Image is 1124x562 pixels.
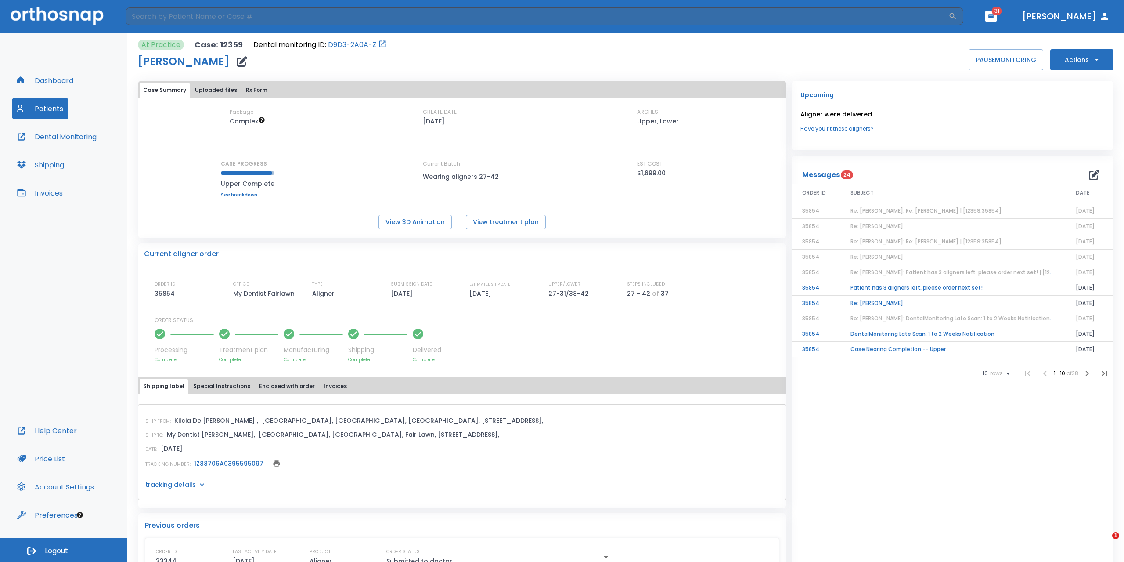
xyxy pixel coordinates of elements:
[12,98,68,119] button: Patients
[469,288,494,299] p: [DATE]
[792,280,840,296] td: 35854
[233,288,298,299] p: My Dentist Fairlawn
[167,429,255,440] p: My Dentist [PERSON_NAME],
[1065,280,1113,296] td: [DATE]
[141,40,180,50] p: At Practice
[230,117,265,126] span: Up to 50 Steps (100 aligners)
[12,126,102,147] a: Dental Monitoring
[627,288,650,299] p: 27 - 42
[1019,8,1113,24] button: [PERSON_NAME]
[800,90,1105,100] p: Upcoming
[802,315,819,322] span: 35854
[12,448,70,469] button: Price List
[145,417,171,425] p: SHIP FROM:
[1050,49,1113,70] button: Actions
[850,189,874,197] span: SUBJECT
[1065,342,1113,357] td: [DATE]
[423,116,445,127] p: [DATE]
[259,429,499,440] p: [GEOGRAPHIC_DATA], [GEOGRAPHIC_DATA], Fair Lawn, [STREET_ADDRESS],
[45,546,68,556] span: Logout
[469,280,510,288] p: ESTIMATED SHIP DATE
[140,379,785,394] div: tabs
[320,379,350,394] button: Invoices
[12,420,82,441] button: Help Center
[190,379,254,394] button: Special Instructions
[145,520,779,531] p: Previous orders
[627,280,665,288] p: STEPS INCLUDED
[802,170,840,180] p: Messages
[800,109,1105,120] p: Aligner were delivered
[145,460,191,468] p: TRACKING NUMBER:
[1076,268,1095,276] span: [DATE]
[992,7,1002,15] span: 31
[221,160,274,168] p: CASE PROGRESS
[983,370,988,377] span: 10
[145,480,196,489] p: tracking details
[253,40,326,50] p: Dental monitoring ID:
[156,548,177,556] p: ORDER ID
[1112,532,1119,539] span: 1
[161,443,183,454] p: [DATE]
[310,548,331,556] p: PRODUCT
[792,296,840,311] td: 35854
[221,192,274,198] a: See breakdown
[1076,222,1095,230] span: [DATE]
[233,548,277,556] p: LAST ACTIVITY DATE
[423,171,502,182] p: Wearing aligners 27-42
[312,288,338,299] p: Aligner
[548,280,580,288] p: UPPER/LOWER
[850,315,1093,322] span: Re: [PERSON_NAME]: DentalMonitoring Late Scan: 1 to 2 Weeks Notification | [12359:35854]
[1076,253,1095,261] span: [DATE]
[1076,315,1095,322] span: [DATE]
[256,379,318,394] button: Enclosed with order
[12,70,79,91] button: Dashboard
[802,207,819,214] span: 35854
[850,268,1081,276] span: Re: [PERSON_NAME]: Patient has 3 aligners left, please order next set! | [12359:35854]
[155,356,214,363] p: Complete
[1076,207,1095,214] span: [DATE]
[155,316,780,324] p: ORDER STATUS
[1076,189,1089,197] span: DATE
[140,83,785,98] div: tabs
[138,56,230,67] h1: [PERSON_NAME]
[637,116,679,127] p: Upper, Lower
[194,459,263,468] a: 1Z88706A0395595097
[423,108,457,116] p: CREATE DATE
[144,249,219,259] p: Current aligner order
[800,125,1105,133] a: Have you fit these aligners?
[76,511,84,519] div: Tooltip anchor
[802,222,819,230] span: 35854
[850,253,903,261] span: Re: [PERSON_NAME]
[792,342,840,357] td: 35854
[840,342,1065,357] td: Case Nearing Completion -- Upper
[652,288,659,299] p: of
[233,280,249,288] p: OFFICE
[466,215,546,229] button: View treatment plan
[1094,532,1115,553] iframe: Intercom live chat
[155,280,175,288] p: ORDER ID
[840,280,1065,296] td: Patient has 3 aligners left, please order next set!
[145,446,157,453] p: DATE:
[637,168,666,178] p: $1,699.00
[840,296,1065,311] td: Re: [PERSON_NAME]
[230,108,253,116] p: Package
[391,288,416,299] p: [DATE]
[988,370,1003,377] span: rows
[386,548,420,556] p: ORDER STATUS
[348,356,407,363] p: Complete
[969,49,1043,70] button: PAUSEMONITORING
[191,83,241,98] button: Uploaded files
[1065,326,1113,342] td: [DATE]
[12,476,99,497] button: Account Settings
[12,154,69,175] a: Shipping
[841,170,853,179] span: 24
[12,182,68,203] button: Invoices
[284,356,343,363] p: Complete
[140,379,188,394] button: Shipping label
[284,345,343,355] p: Manufacturing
